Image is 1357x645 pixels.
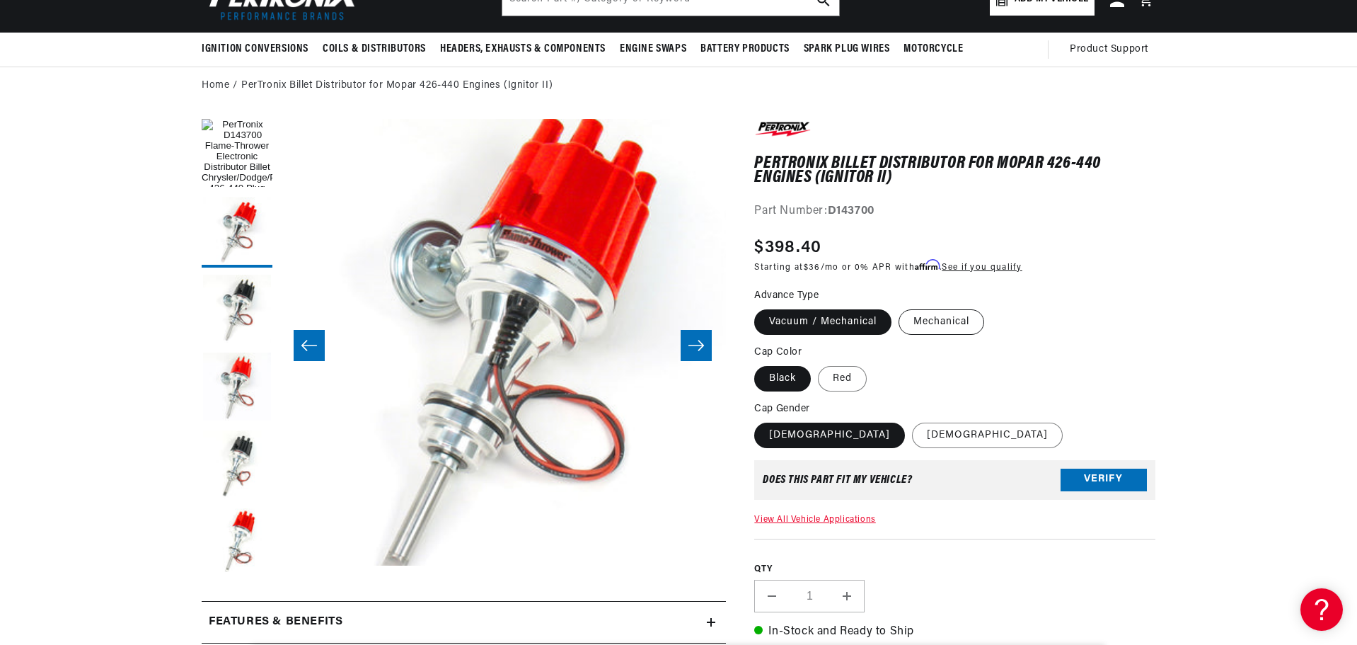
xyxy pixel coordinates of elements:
[915,260,940,270] span: Affirm
[700,42,790,57] span: Battery Products
[912,423,1063,448] label: [DEMOGRAPHIC_DATA]
[754,202,1155,221] div: Part Number:
[202,78,229,93] a: Home
[754,366,811,392] label: Black
[754,235,821,261] span: $398.40
[797,33,897,66] summary: Spark Plug Wires
[903,42,963,57] span: Motorcycle
[804,263,821,272] span: $36
[804,42,890,57] span: Spark Plug Wires
[202,430,272,501] button: Load image 5 in gallery view
[323,42,426,57] span: Coils & Distributors
[613,33,693,66] summary: Engine Swaps
[763,474,912,486] div: Does This part fit My vehicle?
[754,156,1155,185] h1: PerTronix Billet Distributor for Mopar 426-440 Engines (Ignitor II)
[209,613,342,632] h2: Features & Benefits
[828,205,874,217] strong: D143700
[818,366,867,392] label: Red
[202,42,308,57] span: Ignition Conversions
[754,288,820,303] legend: Advance Type
[693,33,797,66] summary: Battery Products
[754,564,1155,576] label: QTY
[202,78,1155,93] nav: breadcrumbs
[316,33,433,66] summary: Coils & Distributors
[202,353,272,423] button: Load image 4 in gallery view
[202,119,726,573] media-gallery: Gallery Viewer
[202,602,726,643] summary: Features & Benefits
[202,508,272,579] button: Load image 6 in gallery view
[202,119,272,190] button: Load image 1 in gallery view
[433,33,613,66] summary: Headers, Exhausts & Components
[1070,42,1148,57] span: Product Support
[1061,469,1147,491] button: Verify
[241,78,553,93] a: PerTronix Billet Distributor for Mopar 426-440 Engines (Ignitor II)
[202,33,316,66] summary: Ignition Conversions
[754,309,891,335] label: Vacuum / Mechanical
[899,309,984,335] label: Mechanical
[202,275,272,346] button: Load image 3 in gallery view
[620,42,686,57] span: Engine Swaps
[294,330,325,361] button: Slide left
[754,515,875,524] a: View All Vehicle Applications
[754,345,803,360] legend: Cap Color
[754,261,1022,274] p: Starting at /mo or 0% APR with .
[681,330,712,361] button: Slide right
[202,197,272,268] button: Load image 2 in gallery view
[440,42,606,57] span: Headers, Exhausts & Components
[1070,33,1155,67] summary: Product Support
[942,263,1022,272] a: See if you qualify - Learn more about Affirm Financing (opens in modal)
[754,401,811,416] legend: Cap Gender
[896,33,970,66] summary: Motorcycle
[754,423,905,448] label: [DEMOGRAPHIC_DATA]
[754,623,1155,641] p: In-Stock and Ready to Ship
